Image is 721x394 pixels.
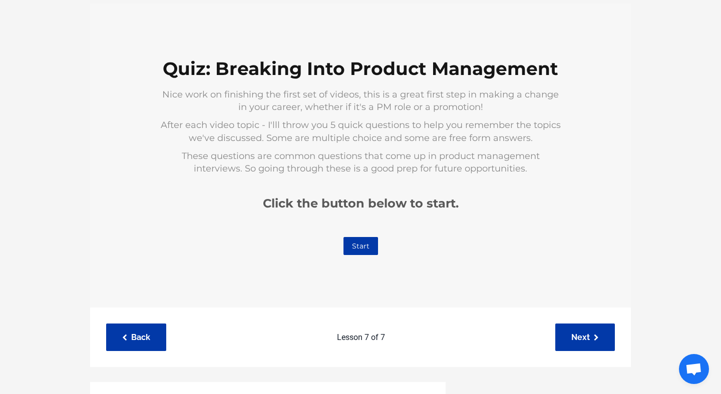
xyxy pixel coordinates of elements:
[15,52,526,77] h1: Quiz: Breaking Into Product Management
[70,146,471,171] p: These questions are common questions that come up in product management interviews. So going thro...
[106,323,166,351] a: Back
[171,331,550,344] p: Lesson 7 of 7
[679,354,709,384] div: Open chat
[253,233,288,251] a: Start
[70,85,471,110] p: Nice work on finishing the first set of videos, this is a great first step in making a change in ...
[70,115,471,140] p: After each video topic - I'lll throw you 5 quick questions to help you remember the topics we've ...
[555,323,615,351] a: Next
[15,191,526,208] p: Click the button below to start.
